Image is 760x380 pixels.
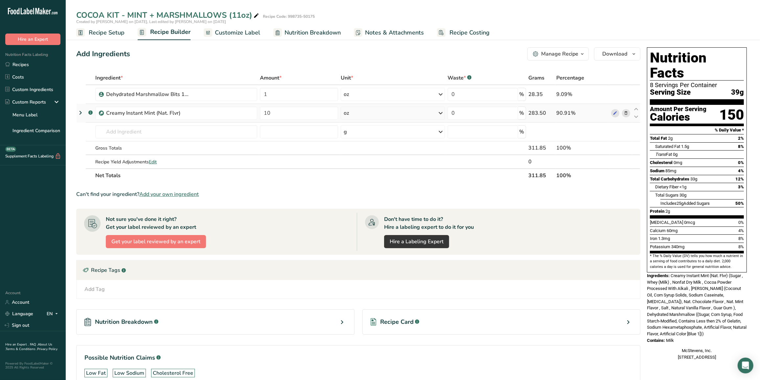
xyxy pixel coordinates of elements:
[260,74,282,82] span: Amount
[650,209,664,214] span: Protein
[384,235,449,248] a: Hire a Labeling Expert
[738,228,744,233] span: 4%
[76,9,260,21] div: COCOA KIT - MINT + MARSHMALLOWS (11oz)
[285,28,341,37] span: Nutrition Breakdown
[594,47,640,60] button: Download
[384,215,474,231] div: Don't have time to do it? Hire a labeling expert to do it for you
[111,238,200,246] span: Get your label reviewed by an expert
[76,49,130,59] div: Add Ingredients
[658,236,670,241] span: 1.3mg
[650,160,673,165] span: Cholesterol
[529,90,554,98] div: 28.35
[5,308,33,320] a: Language
[738,220,744,225] span: 0%
[529,109,554,117] div: 283.50
[650,50,744,81] h1: Nutrition Facts
[114,369,144,377] div: Low Sodium
[95,158,257,165] div: Recipe Yield Adjustments
[650,236,657,241] span: Iron
[149,159,157,165] span: Edit
[5,362,60,369] div: Powered By FoodLabelMaker © 2025 All Rights Reserved
[106,90,188,98] div: Dehydrated Marshmallow Bits 1/4" X 1/4"
[341,74,353,82] span: Unit
[273,25,341,40] a: Nutrition Breakdown
[95,318,153,326] span: Nutrition Breakdown
[650,136,667,141] span: Total Fat
[527,168,555,182] th: 311.85
[77,260,640,280] div: Recipe Tags
[650,228,666,233] span: Calcium
[6,347,37,351] a: Terms & Conditions .
[647,338,665,343] span: Contains:
[650,82,744,88] div: 8 Servings Per Container
[679,193,686,198] span: 30g
[5,342,29,347] a: Hire an Expert .
[650,126,744,134] section: % Daily Value *
[86,369,106,377] div: Low Fat
[738,358,753,373] div: Open Intercom Messenger
[84,353,632,362] h1: Possible Nutrition Claims
[647,273,747,336] span: Creamy Instant Mint (Nat. Flvr) (Sugar , Whey (Milk) , Nonfat Dry Milk , Cocoa Powder Processed W...
[556,109,609,117] div: 90.91%
[738,144,744,149] span: 8%
[655,152,672,157] span: Fat
[5,147,16,152] div: BETA
[655,152,666,157] i: Trans
[665,209,670,214] span: 2g
[5,34,60,45] button: Hire an Expert
[650,253,744,270] section: * The % Daily Value (DV) tells you how much a nutrient in a serving of food contributes to a dail...
[99,111,104,116] img: Sub Recipe
[344,90,349,98] div: oz
[527,47,589,60] button: Manage Recipe
[668,136,673,141] span: 2g
[204,25,260,40] a: Customize Label
[529,158,554,166] div: 0
[647,273,670,278] span: Ingredients:
[660,201,710,206] span: Includes Added Sugars
[731,88,744,97] span: 39g
[529,144,554,152] div: 311.85
[76,25,125,40] a: Recipe Setup
[106,215,196,231] div: Not sure you've done it right? Get your label reviewed by an expert
[671,244,684,249] span: 340mg
[673,152,678,157] span: 0g
[215,28,260,37] span: Customize Label
[738,244,744,249] span: 8%
[738,184,744,189] span: 3%
[138,25,191,40] a: Recipe Builder
[738,236,744,241] span: 8%
[650,220,683,225] span: [MEDICAL_DATA]
[738,168,744,173] span: 4%
[738,160,744,165] span: 0%
[655,144,680,149] span: Saturated Fat
[380,318,414,326] span: Recipe Card
[95,125,257,138] input: Add Ingredient
[679,184,686,189] span: <1g
[655,184,679,189] span: Dietary Fiber
[666,338,674,343] span: Milk
[365,28,424,37] span: Notes & Attachments
[650,106,706,112] div: Amount Per Serving
[556,74,584,82] span: Percentage
[650,88,691,97] span: Serving Size
[95,74,123,82] span: Ingredient
[735,201,744,206] span: 50%
[650,112,706,122] div: Calories
[556,144,609,152] div: 100%
[89,28,125,37] span: Recipe Setup
[665,168,676,173] span: 85mg
[76,190,640,198] div: Can't find your ingredient?
[735,177,744,181] span: 12%
[650,168,664,173] span: Sodium
[449,28,490,37] span: Recipe Costing
[95,145,257,152] div: Gross Totals
[344,109,349,117] div: oz
[106,235,206,248] button: Get your label reviewed by an expert
[5,342,52,351] a: About Us .
[437,25,490,40] a: Recipe Costing
[677,201,683,206] span: 25g
[602,50,627,58] span: Download
[153,369,193,377] div: Cholesterol Free
[448,74,472,82] div: Waste
[541,50,578,58] div: Manage Recipe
